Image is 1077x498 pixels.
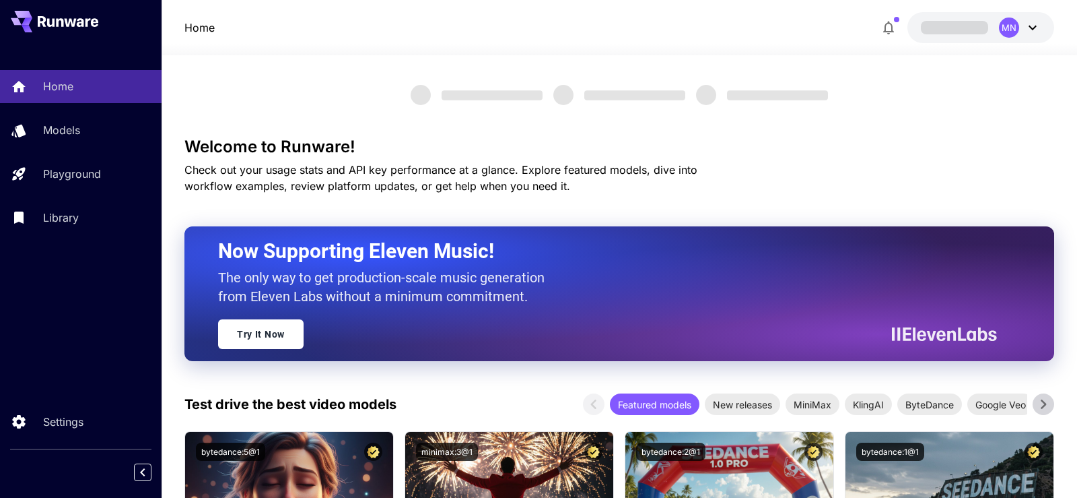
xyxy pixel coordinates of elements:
[786,394,839,415] div: MiniMax
[43,210,79,226] p: Library
[1024,443,1043,461] button: Certified Model – Vetted for best performance and includes a commercial license.
[786,398,839,412] span: MiniMax
[845,398,892,412] span: KlingAI
[184,394,396,414] p: Test drive the best video models
[196,443,265,461] button: bytedance:5@1
[218,319,304,349] a: Try It Now
[610,398,699,412] span: Featured models
[416,443,478,461] button: minimax:3@1
[184,137,1054,156] h3: Welcome to Runware!
[804,443,823,461] button: Certified Model – Vetted for best performance and includes a commercial license.
[364,443,382,461] button: Certified Model – Vetted for best performance and includes a commercial license.
[184,163,697,193] span: Check out your usage stats and API key performance at a glance. Explore featured models, dive int...
[43,414,83,430] p: Settings
[907,12,1054,43] button: MN
[705,398,780,412] span: New releases
[967,394,1034,415] div: Google Veo
[144,460,162,485] div: Collapse sidebar
[897,398,962,412] span: ByteDance
[856,443,924,461] button: bytedance:1@1
[845,394,892,415] div: KlingAI
[43,166,101,182] p: Playground
[584,443,602,461] button: Certified Model – Vetted for best performance and includes a commercial license.
[218,239,987,264] h2: Now Supporting Eleven Music!
[636,443,705,461] button: bytedance:2@1
[897,394,962,415] div: ByteDance
[967,398,1034,412] span: Google Veo
[43,78,73,94] p: Home
[218,268,555,306] p: The only way to get production-scale music generation from Eleven Labs without a minimum commitment.
[134,464,151,481] button: Collapse sidebar
[610,394,699,415] div: Featured models
[999,18,1019,38] div: MN
[705,394,780,415] div: New releases
[184,20,215,36] a: Home
[184,20,215,36] nav: breadcrumb
[43,122,80,138] p: Models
